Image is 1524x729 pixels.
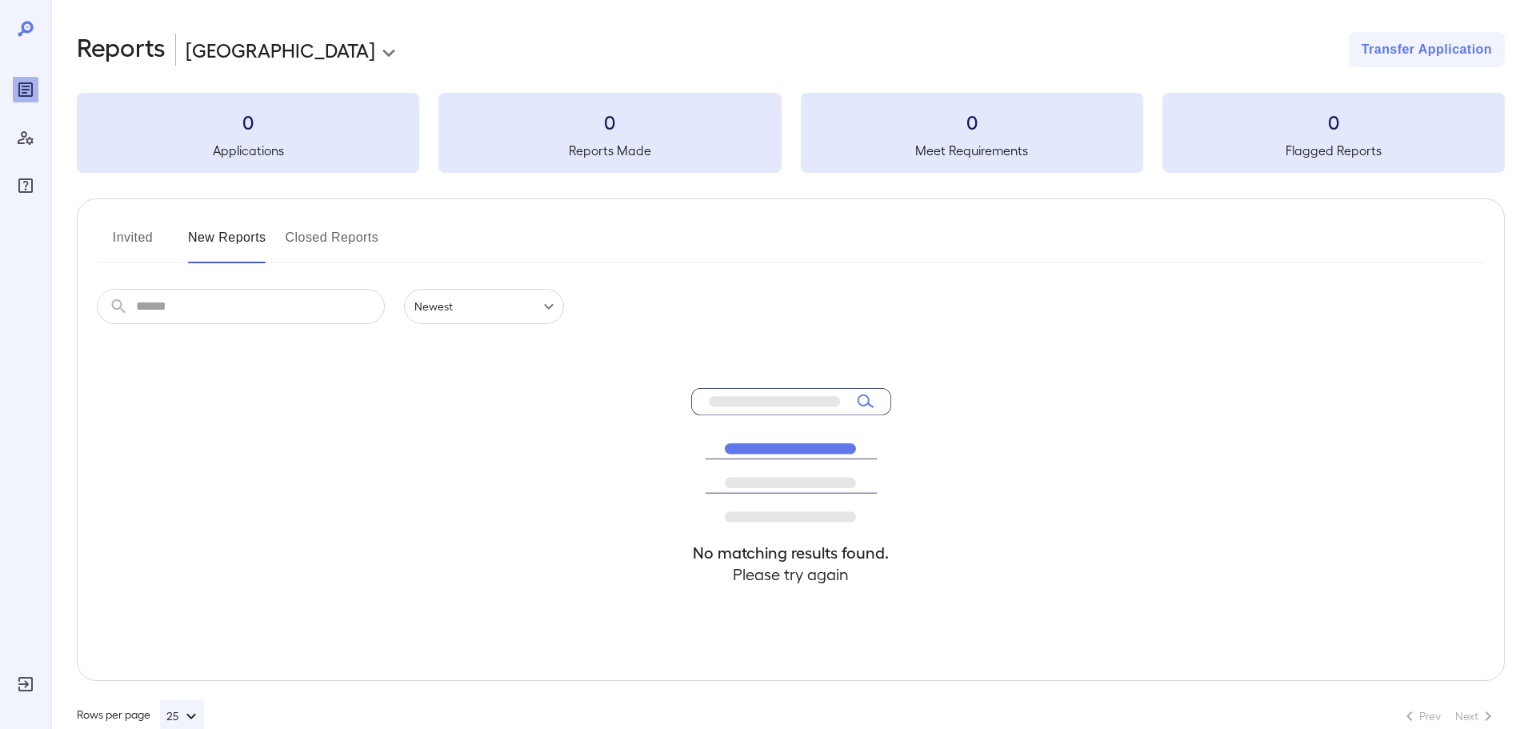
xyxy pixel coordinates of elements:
h3: 0 [801,109,1143,134]
h5: Flagged Reports [1162,141,1505,160]
div: Manage Users [13,125,38,150]
h3: 0 [1162,109,1505,134]
h5: Applications [77,141,419,160]
nav: pagination navigation [1393,703,1505,729]
h3: 0 [77,109,419,134]
h5: Meet Requirements [801,141,1143,160]
button: Transfer Application [1349,32,1505,67]
div: FAQ [13,173,38,198]
p: [GEOGRAPHIC_DATA] [186,37,375,62]
h5: Reports Made [438,141,781,160]
div: Newest [404,289,564,324]
summary: 0Applications0Reports Made0Meet Requirements0Flagged Reports [77,93,1505,173]
button: Closed Reports [286,225,379,263]
button: Invited [97,225,169,263]
button: New Reports [188,225,266,263]
h3: 0 [438,109,781,134]
h4: No matching results found. [691,542,891,563]
h4: Please try again [691,563,891,585]
div: Reports [13,77,38,102]
div: Log Out [13,671,38,697]
h2: Reports [77,32,166,67]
